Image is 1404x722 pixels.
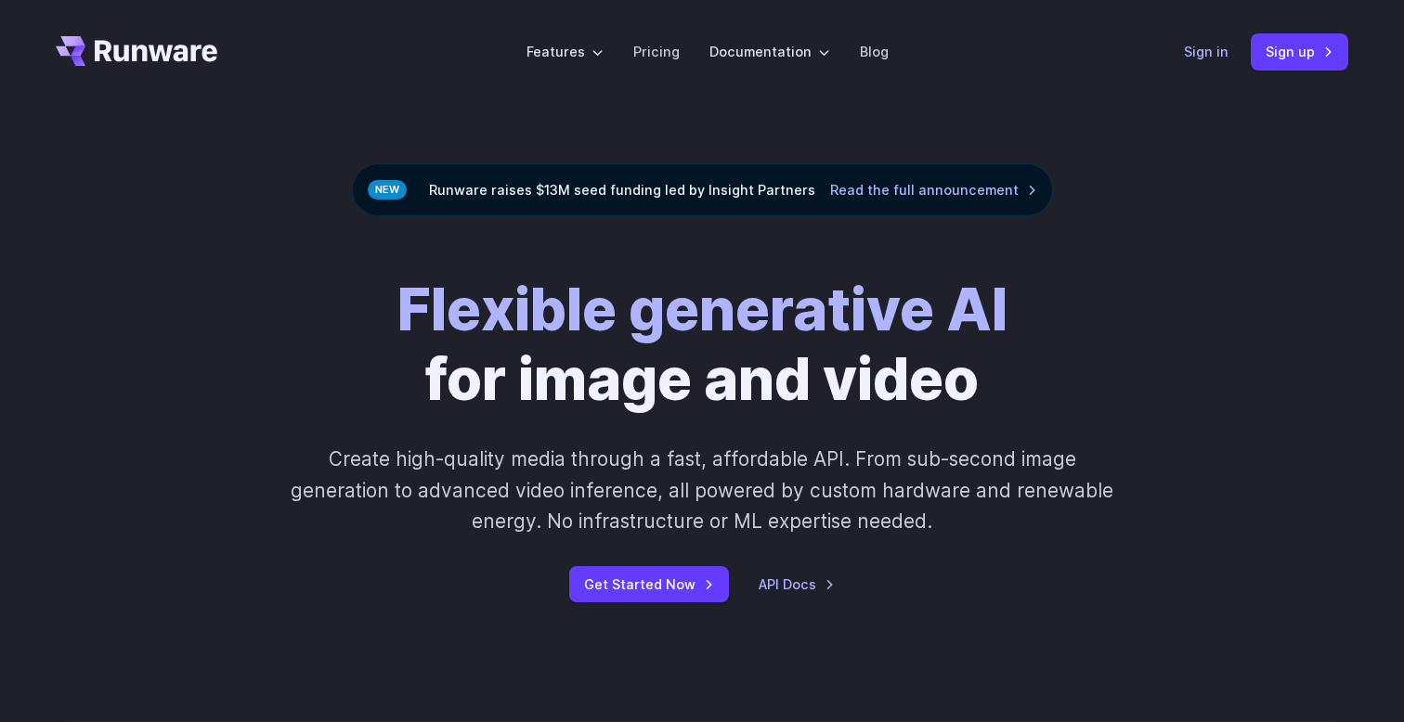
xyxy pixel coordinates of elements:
[759,574,835,595] a: API Docs
[1251,33,1348,70] a: Sign up
[526,41,604,62] label: Features
[569,566,729,602] a: Get Started Now
[860,41,889,62] a: Blog
[709,41,830,62] label: Documentation
[397,276,1007,414] h1: for image and video
[633,41,680,62] a: Pricing
[397,275,1007,344] strong: Flexible generative AI
[1184,41,1228,62] a: Sign in
[289,444,1116,536] p: Create high-quality media through a fast, affordable API. From sub-second image generation to adv...
[56,36,217,66] a: Go to /
[352,163,1053,216] div: Runware raises $13M seed funding led by Insight Partners
[830,179,1037,200] a: Read the full announcement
